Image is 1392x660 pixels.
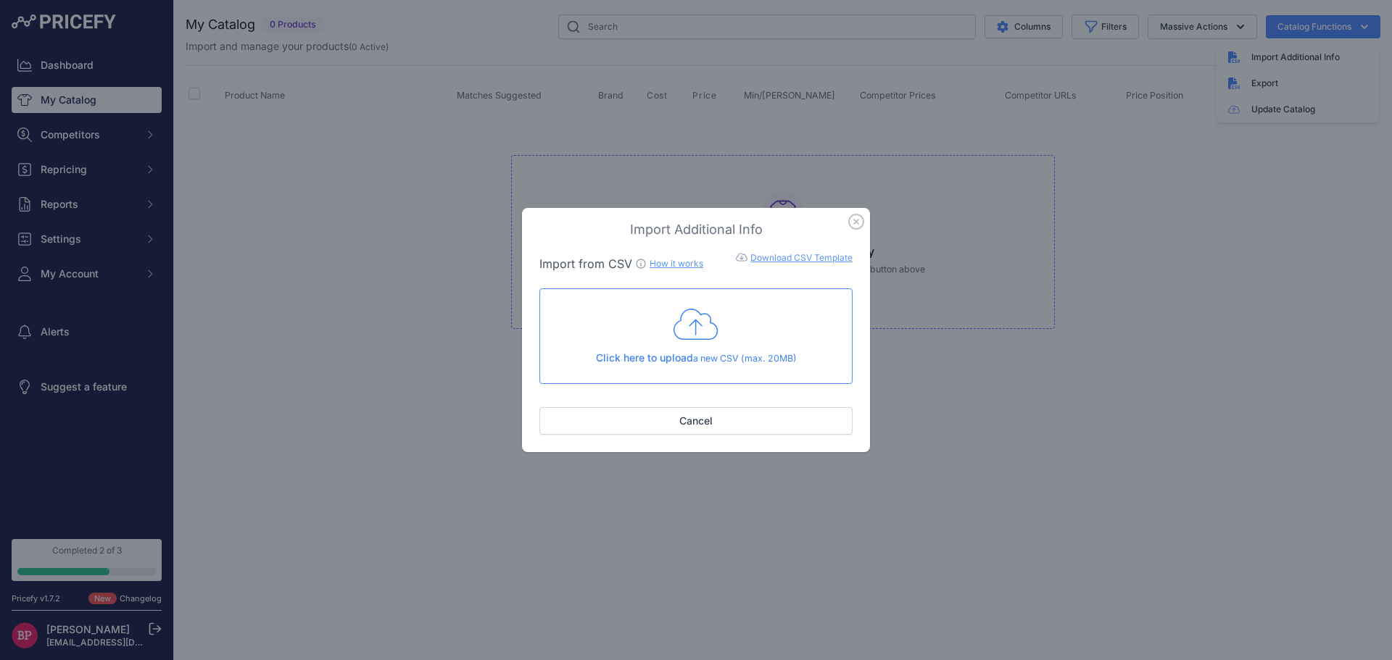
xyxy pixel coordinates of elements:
button: Cancel [539,407,853,435]
p: a new CSV (max. 20MB) [552,351,840,366]
span: Click here to upload [596,351,693,364]
span: Import from CSV [539,256,632,271]
h3: Import Additional Info [539,220,853,240]
a: Download CSV Template [750,252,853,263]
a: How it works [650,258,703,269]
a: View this csv file [750,265,853,277]
img: beside-link-icon.svg [753,265,764,277]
